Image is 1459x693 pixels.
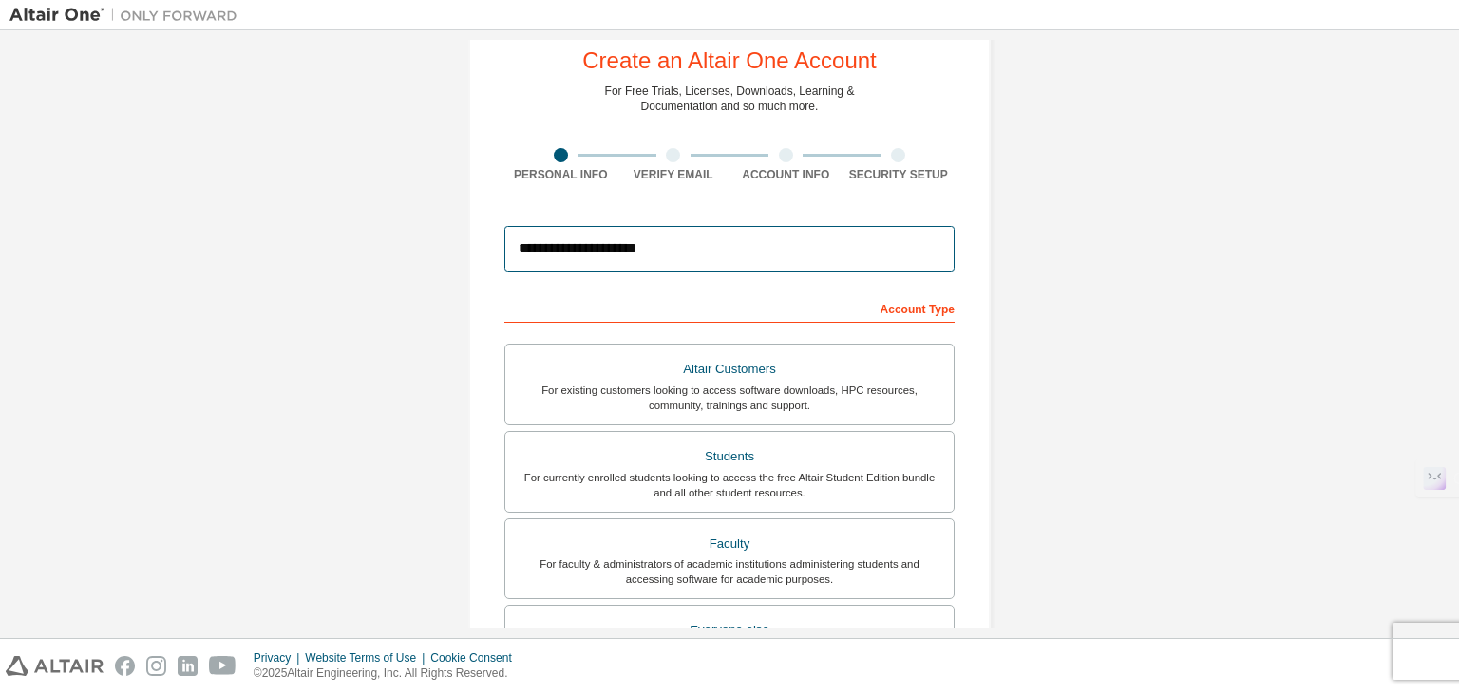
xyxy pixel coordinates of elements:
div: Create an Altair One Account [582,49,877,72]
div: Account Info [729,167,843,182]
div: For existing customers looking to access software downloads, HPC resources, community, trainings ... [517,383,942,413]
img: linkedin.svg [178,656,198,676]
div: Privacy [254,650,305,665]
div: Altair Customers [517,356,942,383]
div: For faculty & administrators of academic institutions administering students and accessing softwa... [517,556,942,587]
div: Security Setup [843,167,956,182]
img: youtube.svg [209,656,237,676]
div: Personal Info [504,167,617,182]
div: Everyone else [517,617,942,644]
div: For currently enrolled students looking to access the free Altair Student Edition bundle and all ... [517,470,942,500]
div: Website Terms of Use [305,650,430,665]
img: altair_logo.svg [6,656,104,676]
div: Cookie Consent [430,650,522,665]
div: Account Type [504,292,955,323]
img: instagram.svg [146,656,166,676]
img: facebook.svg [115,656,135,676]
div: Students [517,443,942,470]
img: Altair One [9,6,247,25]
p: © 2025 Altair Engineering, Inc. All Rights Reserved. [254,665,523,682]
div: Faculty [517,531,942,557]
div: For Free Trials, Licenses, Downloads, Learning & Documentation and so much more. [605,84,855,114]
div: Verify Email [617,167,730,182]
